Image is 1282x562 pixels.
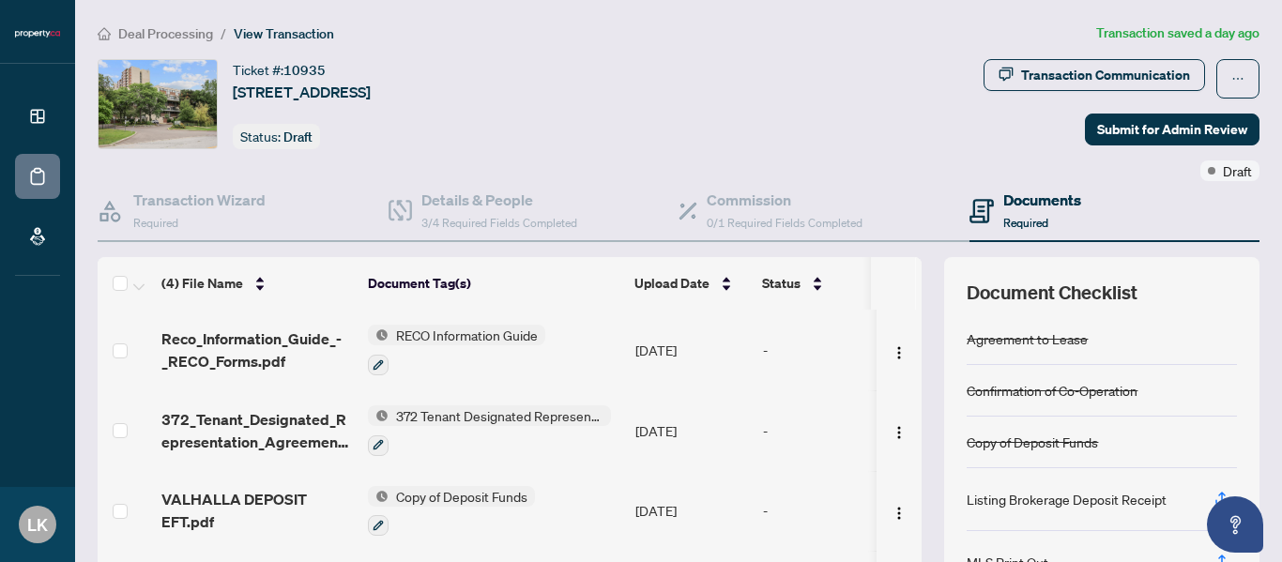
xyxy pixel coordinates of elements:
[389,325,545,345] span: RECO Information Guide
[755,257,914,310] th: Status
[763,340,908,360] div: -
[763,420,908,441] div: -
[233,81,371,103] span: [STREET_ADDRESS]
[892,425,907,440] img: Logo
[884,495,914,525] button: Logo
[368,486,535,537] button: Status IconCopy of Deposit Funds
[233,59,326,81] div: Ticket #:
[368,486,389,507] img: Status Icon
[368,325,389,345] img: Status Icon
[221,23,226,44] li: /
[99,60,217,148] img: IMG-W12380943_1.jpg
[27,511,48,538] span: LK
[707,189,862,211] h4: Commission
[368,405,389,426] img: Status Icon
[892,345,907,360] img: Logo
[707,216,862,230] span: 0/1 Required Fields Completed
[118,25,213,42] span: Deal Processing
[984,59,1205,91] button: Transaction Communication
[967,328,1088,349] div: Agreement to Lease
[161,273,243,294] span: (4) File Name
[15,28,60,39] img: logo
[1085,114,1259,145] button: Submit for Admin Review
[389,486,535,507] span: Copy of Deposit Funds
[98,27,111,40] span: home
[1021,60,1190,90] div: Transaction Communication
[763,500,908,521] div: -
[1097,114,1247,144] span: Submit for Admin Review
[892,506,907,521] img: Logo
[234,25,334,42] span: View Transaction
[133,216,178,230] span: Required
[628,310,755,390] td: [DATE]
[628,471,755,552] td: [DATE]
[421,216,577,230] span: 3/4 Required Fields Completed
[161,327,353,372] span: Reco_Information_Guide_-_RECO_Forms.pdf
[1231,72,1244,85] span: ellipsis
[967,489,1167,509] div: Listing Brokerage Deposit Receipt
[421,189,577,211] h4: Details & People
[233,124,320,149] div: Status:
[1003,216,1048,230] span: Required
[368,405,611,456] button: Status Icon372 Tenant Designated Representation Agreement with Company Schedule A
[967,380,1137,401] div: Confirmation of Co-Operation
[283,129,313,145] span: Draft
[967,280,1137,306] span: Document Checklist
[1223,160,1252,181] span: Draft
[762,273,801,294] span: Status
[161,488,353,533] span: VALHALLA DEPOSIT EFT.pdf
[368,325,545,375] button: Status IconRECO Information Guide
[634,273,710,294] span: Upload Date
[1096,23,1259,44] article: Transaction saved a day ago
[1207,496,1263,553] button: Open asap
[154,257,360,310] th: (4) File Name
[389,405,611,426] span: 372 Tenant Designated Representation Agreement with Company Schedule A
[1003,189,1081,211] h4: Documents
[628,390,755,471] td: [DATE]
[161,408,353,453] span: 372_Tenant_Designated_Representation_Agreement_-_PropTx-[PERSON_NAME].pdf
[360,257,627,310] th: Document Tag(s)
[884,416,914,446] button: Logo
[627,257,755,310] th: Upload Date
[967,432,1098,452] div: Copy of Deposit Funds
[133,189,266,211] h4: Transaction Wizard
[283,62,326,79] span: 10935
[884,335,914,365] button: Logo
